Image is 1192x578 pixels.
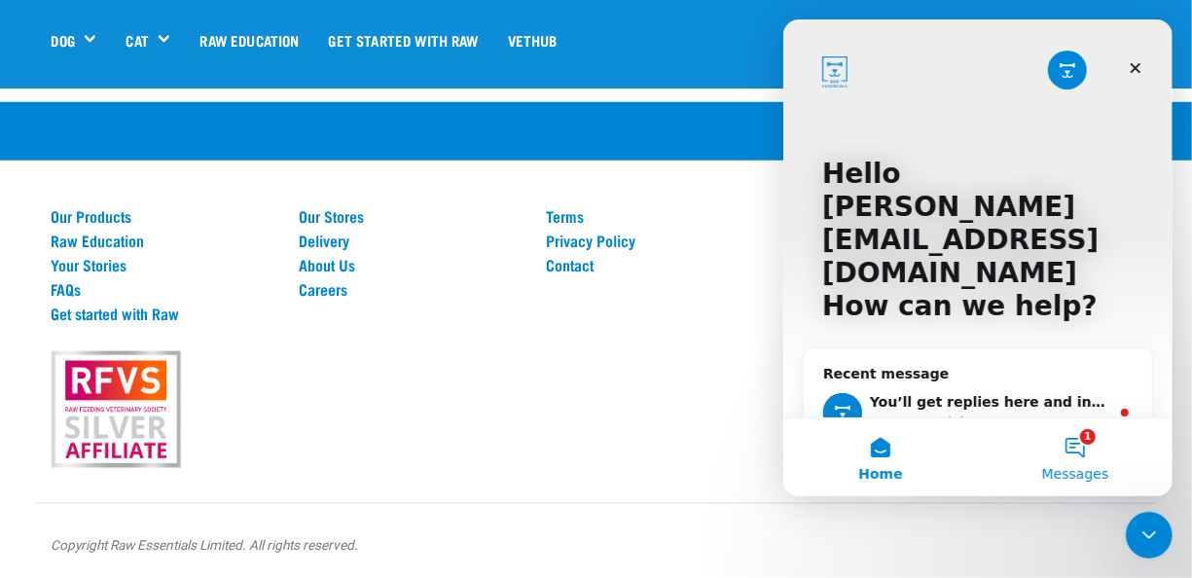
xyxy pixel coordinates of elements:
[52,305,275,322] a: Get started with Raw
[259,448,326,461] span: Messages
[314,1,493,79] a: Get started with Raw
[493,1,572,79] a: Vethub
[192,393,251,414] div: • 1m ago
[783,19,1173,496] iframe: Intercom live chat
[546,256,770,273] a: Contact
[299,232,523,249] a: Delivery
[546,232,770,249] a: Privacy Policy
[52,280,275,298] a: FAQs
[126,29,148,52] a: Cat
[52,207,275,225] a: Our Products
[1126,512,1173,559] iframe: Intercom live chat
[335,31,370,66] div: Close
[299,256,523,273] a: About Us
[185,1,313,79] a: Raw Education
[299,207,523,225] a: Our Stores
[195,399,389,477] button: Messages
[52,29,75,52] a: Dog
[52,537,359,553] em: Copyright Raw Essentials Limited. All rights reserved.
[52,232,275,249] a: Raw Education
[87,393,188,414] div: Raw Essentials
[43,348,189,471] img: rfvs.png
[52,256,275,273] a: Your Stories
[87,375,997,390] span: You’ll get replies here and in your email: ✉️ [EMAIL_ADDRESS][DOMAIN_NAME] Our usual reply time 🕒...
[546,207,770,225] a: Terms
[299,280,523,298] a: Careers
[75,448,119,461] span: Home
